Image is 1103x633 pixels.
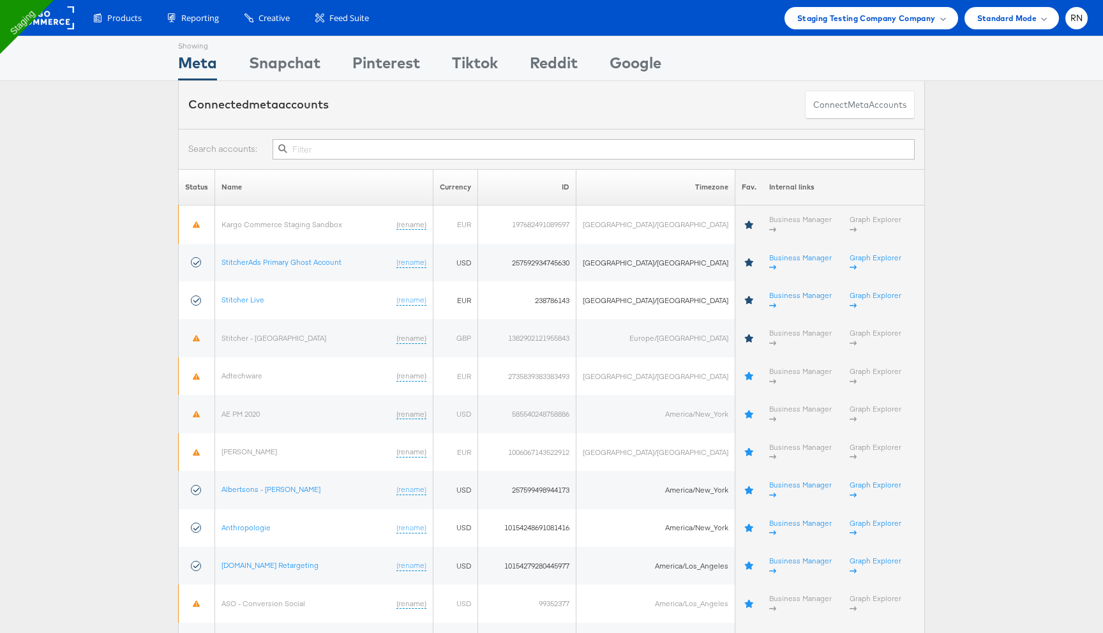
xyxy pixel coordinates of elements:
[221,560,319,570] a: [DOMAIN_NAME] Retargeting
[478,471,576,509] td: 257599498944173
[769,404,832,424] a: Business Manager
[259,12,290,24] span: Creative
[576,433,735,471] td: [GEOGRAPHIC_DATA]/[GEOGRAPHIC_DATA]
[769,366,832,386] a: Business Manager
[188,96,329,113] div: Connected accounts
[433,244,478,281] td: USD
[396,560,426,571] a: (rename)
[850,480,901,500] a: Graph Explorer
[478,319,576,357] td: 1382902121955843
[433,395,478,433] td: USD
[478,169,576,205] th: ID
[478,509,576,547] td: 10154248691081416
[181,12,219,24] span: Reporting
[396,371,426,382] a: (rename)
[576,395,735,433] td: America/New_York
[221,220,342,229] a: Kargo Commerce Staging Sandbox
[221,484,320,494] a: Albertsons - [PERSON_NAME]
[433,547,478,585] td: USD
[221,523,271,532] a: Anthropologie
[329,12,369,24] span: Feed Suite
[433,319,478,357] td: GBP
[433,169,478,205] th: Currency
[221,257,341,267] a: StitcherAds Primary Ghost Account
[478,547,576,585] td: 10154279280445977
[478,433,576,471] td: 1006067143522912
[797,11,936,25] span: Staging Testing Company Company
[576,244,735,281] td: [GEOGRAPHIC_DATA]/[GEOGRAPHIC_DATA]
[221,333,326,343] a: Stitcher - [GEOGRAPHIC_DATA]
[850,404,901,424] a: Graph Explorer
[850,442,901,462] a: Graph Explorer
[478,205,576,244] td: 197682491089597
[769,442,832,462] a: Business Manager
[576,547,735,585] td: America/Los_Angeles
[396,523,426,533] a: (rename)
[848,99,869,111] span: meta
[769,253,832,272] a: Business Manager
[107,12,142,24] span: Products
[576,357,735,395] td: [GEOGRAPHIC_DATA]/[GEOGRAPHIC_DATA]
[221,599,305,608] a: ASO - Conversion Social
[769,480,832,500] a: Business Manager
[769,214,832,234] a: Business Manager
[576,471,735,509] td: America/New_York
[769,593,832,613] a: Business Manager
[850,253,901,272] a: Graph Explorer
[769,328,832,348] a: Business Manager
[433,471,478,509] td: USD
[478,357,576,395] td: 2735839383383493
[530,52,578,80] div: Reddit
[396,257,426,268] a: (rename)
[221,409,260,419] a: AE PM 2020
[221,447,277,456] a: [PERSON_NAME]
[576,169,735,205] th: Timezone
[478,244,576,281] td: 257592934745630
[805,91,915,119] button: ConnectmetaAccounts
[850,366,901,386] a: Graph Explorer
[769,556,832,576] a: Business Manager
[850,518,901,538] a: Graph Explorer
[850,328,901,348] a: Graph Explorer
[178,36,217,52] div: Showing
[850,593,901,613] a: Graph Explorer
[221,295,264,304] a: Stitcher Live
[850,556,901,576] a: Graph Explorer
[769,290,832,310] a: Business Manager
[396,220,426,230] a: (rename)
[576,281,735,319] td: [GEOGRAPHIC_DATA]/[GEOGRAPHIC_DATA]
[433,585,478,622] td: USD
[478,281,576,319] td: 238786143
[478,395,576,433] td: 585540248758886
[576,205,735,244] td: [GEOGRAPHIC_DATA]/[GEOGRAPHIC_DATA]
[1070,14,1083,22] span: RN
[396,409,426,420] a: (rename)
[433,357,478,395] td: EUR
[977,11,1037,25] span: Standard Mode
[396,333,426,344] a: (rename)
[396,295,426,306] a: (rename)
[850,290,901,310] a: Graph Explorer
[249,97,278,112] span: meta
[396,447,426,458] a: (rename)
[215,169,433,205] th: Name
[273,139,915,160] input: Filter
[179,169,215,205] th: Status
[576,509,735,547] td: America/New_York
[433,281,478,319] td: EUR
[576,585,735,622] td: America/Los_Angeles
[452,52,498,80] div: Tiktok
[769,518,832,538] a: Business Manager
[249,52,320,80] div: Snapchat
[850,214,901,234] a: Graph Explorer
[576,319,735,357] td: Europe/[GEOGRAPHIC_DATA]
[433,205,478,244] td: EUR
[433,509,478,547] td: USD
[178,52,217,80] div: Meta
[396,599,426,609] a: (rename)
[478,585,576,622] td: 99352377
[221,371,262,380] a: Adtechware
[433,433,478,471] td: EUR
[352,52,420,80] div: Pinterest
[610,52,661,80] div: Google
